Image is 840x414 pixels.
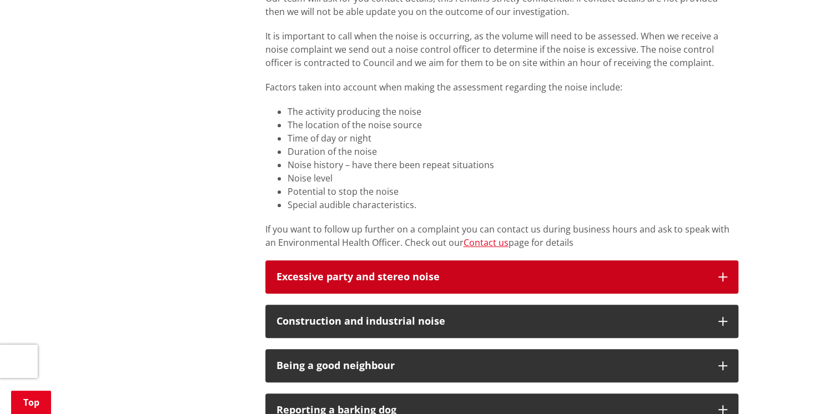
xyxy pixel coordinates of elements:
li: Duration of the noise [288,145,738,158]
li: The location of the noise source [288,118,738,132]
li: The activity producing the noise [288,105,738,118]
p: If you want to follow up further on a complaint you can contact us during business hours and ask ... [265,223,738,249]
li: Special audible characteristics. [288,198,738,211]
a: Contact us [464,236,509,249]
li: Time of day or night [288,132,738,145]
p: It is important to call when the noise is occurring, as the volume will need to be assessed. When... [265,29,738,69]
li: Noise level [288,171,738,185]
p: Factors taken into account when making the assessment regarding the noise include: [265,80,738,94]
li: Potential to stop the noise [288,185,738,198]
a: Top [11,391,51,414]
div: Being a good neighbour [276,360,707,371]
li: Noise history – have there been repeat situations [288,158,738,171]
div: Construction and industrial noise [276,316,707,327]
button: Construction and industrial noise [265,305,738,338]
button: Excessive party and stereo noise [265,260,738,294]
iframe: Messenger Launcher [789,367,829,407]
div: Excessive party and stereo noise [276,271,707,282]
button: Being a good neighbour [265,349,738,382]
